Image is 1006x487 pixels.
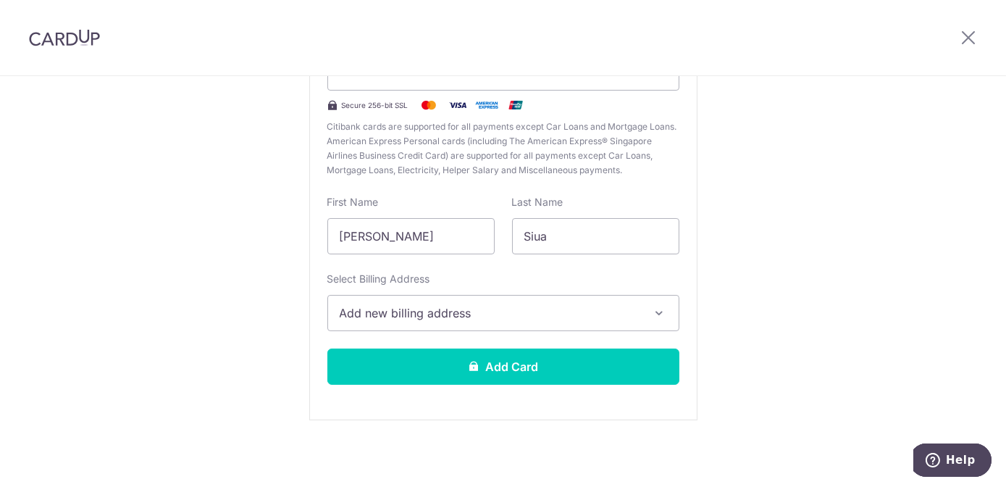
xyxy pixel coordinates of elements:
[913,444,992,480] iframe: Opens a widget where you can find more information
[327,195,379,209] label: First Name
[327,272,430,286] label: Select Billing Address
[340,304,641,322] span: Add new billing address
[33,10,62,23] span: Help
[342,99,408,111] span: Secure 256-bit SSL
[443,96,472,114] img: Visa
[327,120,679,178] span: Citibank cards are supported for all payments except Car Loans and Mortgage Loans. American Expre...
[29,29,100,46] img: CardUp
[472,96,501,114] img: .alt.amex
[414,96,443,114] img: Mastercard
[512,218,679,254] input: Cardholder Last Name
[512,195,563,209] label: Last Name
[327,295,679,331] button: Add new billing address
[501,96,530,114] img: .alt.unionpay
[327,218,495,254] input: Cardholder First Name
[327,349,679,385] button: Add Card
